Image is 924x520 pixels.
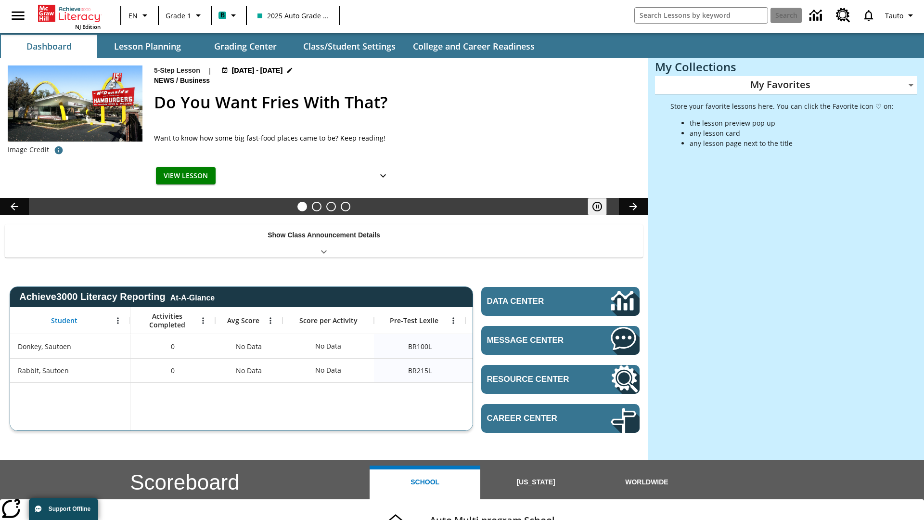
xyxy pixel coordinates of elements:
div: Beginning reader 100 Lexile, ER, Based on the Lexile Reading measure, student is an Emerging Read... [465,334,557,358]
p: Image Credit [8,145,49,155]
button: Grade: Grade 1, Select a grade [162,7,208,24]
a: Home [38,4,101,23]
button: [US_STATE] [480,466,591,499]
button: Dashboard [1,35,97,58]
span: Tauto [885,11,903,21]
span: Donkey, Sautoen [18,341,71,351]
h2: Do You Want Fries With That? [154,90,636,115]
button: Show Details [373,167,393,185]
div: At-A-Glance [170,292,215,302]
span: 0 [171,365,175,376]
button: College and Career Readiness [405,35,542,58]
button: Lesson carousel, Next [619,198,648,215]
a: Data Center [804,2,830,29]
button: Open Menu [446,313,461,328]
span: Resource Center [487,375,582,384]
span: Message Center [487,336,582,345]
span: No Data [231,337,267,356]
button: Boost Class color is teal. Change class color [215,7,243,24]
body: Maximum 600 characters Press Escape to exit toolbar Press Alt + F10 to reach toolbar [4,8,141,16]
span: B [220,9,225,21]
li: any lesson page next to the title [690,138,894,148]
div: No Data, Rabbit, Sautoen [310,361,346,380]
button: Open side menu [4,1,32,30]
span: Rabbit, Sautoen [18,365,69,376]
span: No Data [231,361,267,380]
a: Notifications [856,3,881,28]
div: No Data, Donkey, Sautoen [310,337,346,356]
span: EN [128,11,138,21]
span: Score per Activity [299,316,358,325]
button: View Lesson [156,167,216,185]
span: Activities Completed [135,312,199,329]
button: Jul 14 - Jul 20 Choose Dates [219,65,295,76]
div: My Favorites [655,76,917,94]
button: Grading Center [197,35,294,58]
button: Worldwide [591,466,702,499]
div: Want to know how some big fast-food places came to be? Keep reading! [154,133,395,143]
div: Show Class Announcement Details [5,224,643,258]
button: Class/Student Settings [295,35,403,58]
button: Open Menu [196,313,210,328]
span: 0 [171,341,175,351]
div: No Data, Rabbit, Sautoen [215,358,282,382]
li: any lesson card [690,128,894,138]
span: Pre-Test Lexile [390,316,438,325]
span: News [154,76,176,86]
li: the lesson preview pop up [690,118,894,128]
button: Open Menu [111,313,125,328]
span: Achieve3000 Literacy Reporting [19,291,215,302]
button: Profile/Settings [881,7,920,24]
p: 5-Step Lesson [154,65,200,76]
p: Store your favorite lessons here. You can click the Favorite icon ♡ on: [670,101,894,111]
button: Pause [588,198,607,215]
button: Slide 3 Pre-release lesson [326,202,336,211]
span: Beginning reader 215 Lexile, Rabbit, Sautoen [408,365,432,376]
a: Data Center [481,287,640,316]
button: Slide 2 Cars of the Future? [312,202,321,211]
a: Message Center [481,326,640,355]
p: Show Class Announcement Details [268,230,380,240]
div: Beginning reader 215 Lexile, ER, Based on the Lexile Reading measure, student is an Emerging Read... [465,358,557,382]
button: School [370,466,480,499]
button: Lesson Planning [99,35,195,58]
span: Student [51,316,77,325]
span: Beginning reader 100 Lexile, Donkey, Sautoen [408,341,432,351]
span: Data Center [487,297,578,306]
button: Support Offline [29,498,98,520]
span: Avg Score [227,316,259,325]
div: 0, Donkey, Sautoen [130,334,215,358]
div: 0, Rabbit, Sautoen [130,358,215,382]
input: search field [635,8,768,23]
span: [DATE] - [DATE] [232,65,282,76]
img: One of the first McDonald's stores, with the iconic red sign and golden arches. [8,65,142,142]
a: Resource Center, Will open in new tab [830,2,856,28]
button: Open Menu [263,313,278,328]
span: / [176,77,178,84]
span: NJ Edition [75,23,101,30]
span: Grade 1 [166,11,191,21]
span: Business [180,76,212,86]
div: No Data, Donkey, Sautoen [215,334,282,358]
span: Support Offline [49,506,90,512]
button: Image credit: McClatchy-Tribune/Tribune Content Agency LLC/Alamy Stock Photo [49,142,68,159]
div: Pause [588,198,616,215]
h3: My Collections [655,60,917,74]
span: | [208,65,212,76]
button: Slide 1 Do You Want Fries With That? [297,202,307,211]
button: Slide 4 Career Lesson [341,202,350,211]
a: Resource Center, Will open in new tab [481,365,640,394]
button: Language: EN, Select a language [124,7,155,24]
a: Career Center [481,404,640,433]
div: Home [38,3,101,30]
span: Career Center [487,414,582,423]
span: 2025 Auto Grade 1 A [257,11,329,21]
